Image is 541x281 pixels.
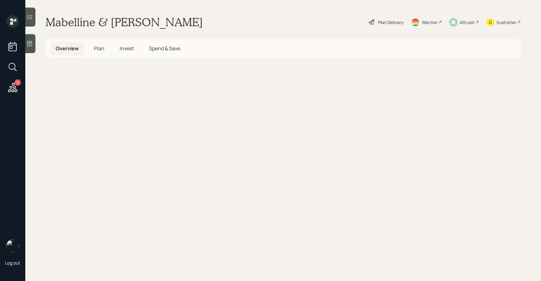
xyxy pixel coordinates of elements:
[5,260,20,266] div: Log out
[56,45,79,52] span: Overview
[120,45,134,52] span: Invest
[15,79,21,86] div: 2
[94,45,104,52] span: Plan
[460,19,475,26] div: Altruist
[378,19,403,26] div: Plan Delivery
[46,15,203,29] h1: Mabelline & [PERSON_NAME]
[422,19,438,26] div: Warmer
[149,45,180,52] span: Spend & Save
[6,240,19,252] img: sami-boghos-headshot.png
[497,19,516,26] div: Kustomer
